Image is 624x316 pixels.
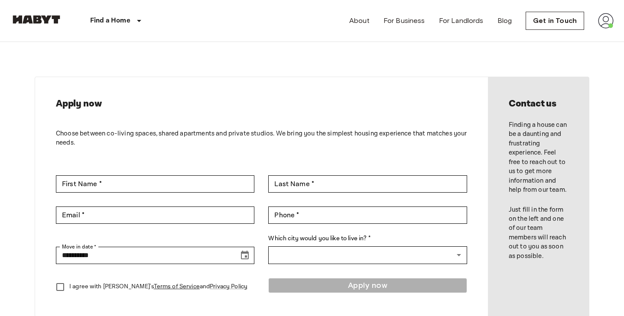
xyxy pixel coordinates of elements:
img: avatar [598,13,614,29]
p: Just fill in the form on the left and one of our team members will reach out to you as soon as po... [509,205,568,261]
h2: Contact us [509,98,568,110]
a: For Business [383,16,425,26]
a: Privacy Policy [210,283,247,290]
a: Terms of Service [154,283,200,290]
p: I agree with [PERSON_NAME]'s and [69,282,247,291]
p: Finding a house can be a daunting and frustrating experience. Feel free to reach out to us to get... [509,120,568,195]
a: For Landlords [439,16,484,26]
button: Choose date, selected date is Sep 18, 2025 [236,247,253,264]
label: Which city would you like to live in? * [268,234,467,243]
a: Blog [497,16,512,26]
img: Habyt [10,15,62,24]
p: Choose between co-living spaces, shared apartments and private studios. We bring you the simplest... [56,129,467,148]
a: About [349,16,370,26]
h2: Apply now [56,98,467,110]
p: Find a Home [90,16,130,26]
label: Move in date [62,243,97,251]
a: Get in Touch [526,12,584,30]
